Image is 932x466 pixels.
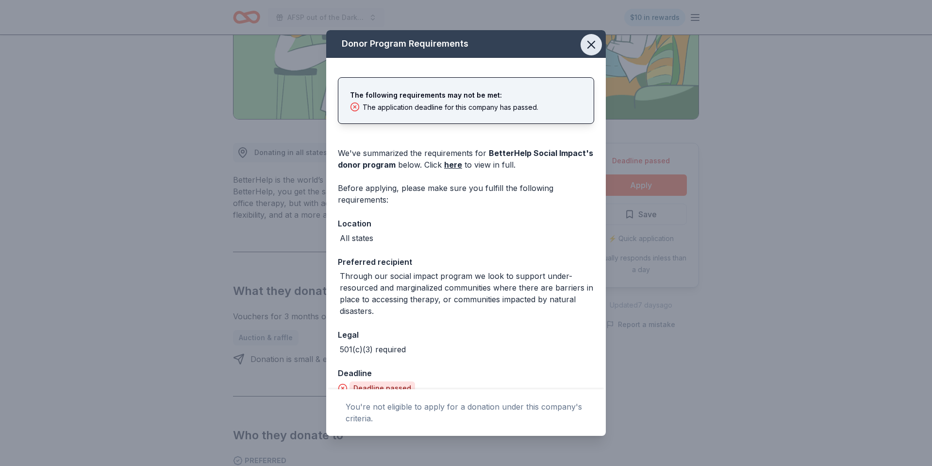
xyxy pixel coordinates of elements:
[340,270,594,317] div: Through our social impact program we look to support under-resourced and marginalized communities...
[338,182,594,206] div: Before applying, please make sure you fulfill the following requirements:
[338,147,594,171] div: We've summarized the requirements for below. Click to view in full.
[340,232,373,244] div: All states
[363,103,538,112] div: The application deadline for this company has passed.
[346,401,586,424] div: You're not eligible to apply for a donation under this company's criteria.
[349,381,415,395] div: Deadline passed
[340,344,406,355] div: 501(c)(3) required
[444,159,462,171] a: here
[326,30,606,58] div: Donor Program Requirements
[338,256,594,268] div: Preferred recipient
[338,328,594,341] div: Legal
[338,367,594,380] div: Deadline
[338,217,594,230] div: Location
[350,89,582,101] div: The following requirements may not be met:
